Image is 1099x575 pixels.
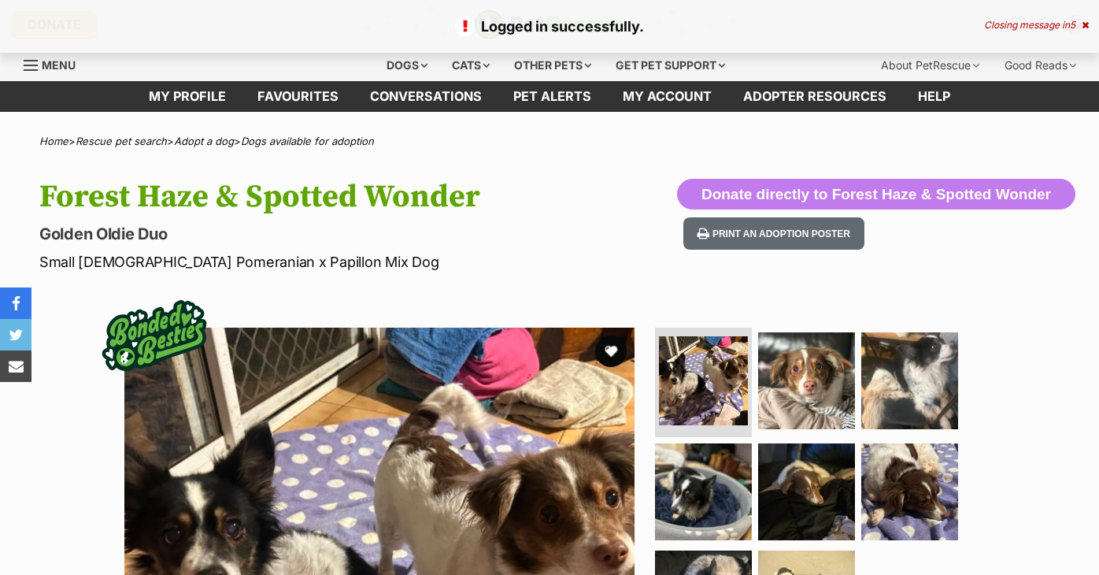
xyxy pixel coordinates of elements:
img: Photo of Forest Haze & Spotted Wonder [655,443,752,540]
span: Menu [42,58,76,72]
p: Logged in successfully. [16,16,1083,37]
button: Print an adoption poster [683,217,864,250]
div: About PetRescue [870,50,990,81]
img: Photo of Forest Haze & Spotted Wonder [758,443,855,540]
a: Home [39,135,68,147]
a: Help [902,81,966,112]
a: Adopter resources [727,81,902,112]
a: conversations [354,81,498,112]
img: Photo of Forest Haze & Spotted Wonder [861,332,958,429]
a: Rescue pet search [76,135,167,147]
div: Dogs [376,50,438,81]
div: Cats [441,50,501,81]
div: Closing message in [984,20,1089,31]
div: Good Reads [994,50,1087,81]
a: My profile [133,81,242,112]
img: Photo of Forest Haze & Spotted Wonder [758,332,855,429]
a: Pet alerts [498,81,607,112]
a: Menu [24,50,87,78]
img: bonded besties [91,273,217,399]
button: favourite [595,336,627,367]
span: 5 [1070,19,1075,31]
img: Photo of Forest Haze & Spotted Wonder [659,336,748,425]
p: Small [DEMOGRAPHIC_DATA] Pomeranian x Papillon Mix Dog [39,251,671,273]
a: Dogs available for adoption [241,135,374,147]
div: Other pets [503,50,602,81]
p: Golden Oldie Duo [39,223,671,245]
img: Photo of Forest Haze & Spotted Wonder [861,443,958,540]
h1: Forest Haze & Spotted Wonder [39,179,671,215]
div: Get pet support [605,50,736,81]
button: Donate directly to Forest Haze & Spotted Wonder [677,179,1075,210]
a: My account [607,81,727,112]
a: Favourites [242,81,354,112]
a: Adopt a dog [174,135,234,147]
